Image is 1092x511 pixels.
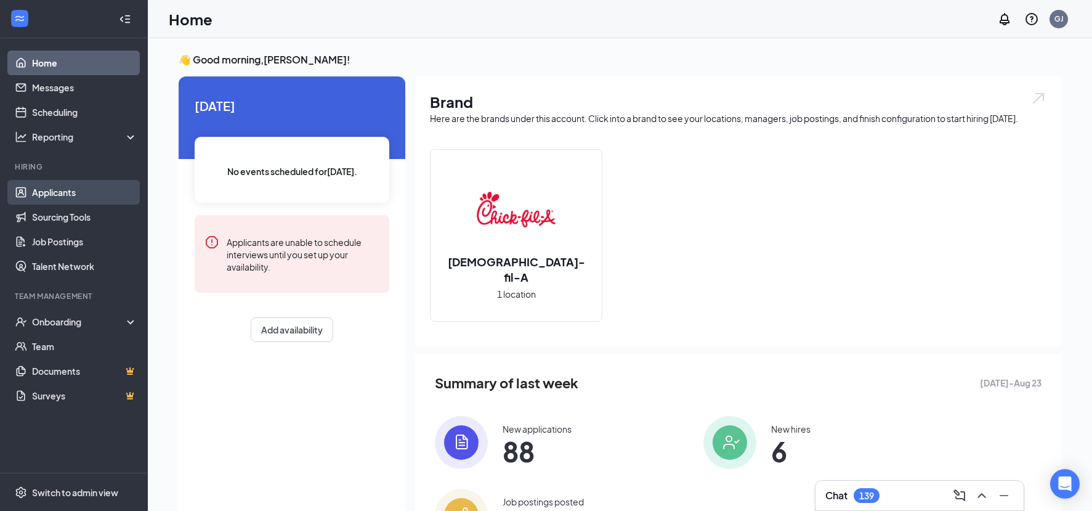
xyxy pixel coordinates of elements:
span: 1 location [497,287,536,301]
img: icon [703,416,756,469]
div: Team Management [15,291,135,301]
svg: WorkstreamLogo [14,12,26,25]
img: Chick-fil-A [477,170,556,249]
div: New hires [771,423,811,435]
img: icon [435,416,488,469]
button: ComposeMessage [950,486,969,505]
a: SurveysCrown [32,383,137,408]
svg: ChevronUp [974,488,989,503]
button: ChevronUp [972,486,992,505]
span: [DATE] - Aug 23 [980,376,1041,390]
svg: Collapse [119,13,131,25]
a: Scheduling [32,100,137,125]
h3: Chat [825,489,847,502]
svg: UserCheck [15,316,27,328]
a: Applicants [32,180,137,205]
div: Here are the brands under this account. Click into a brand to see your locations, managers, job p... [430,112,1046,125]
button: Add availability [251,317,333,342]
div: New applications [503,423,572,435]
a: Talent Network [32,254,137,279]
svg: ComposeMessage [952,488,967,503]
a: DocumentsCrown [32,359,137,383]
a: Sourcing Tools [32,205,137,229]
svg: Error [204,235,219,250]
h1: Brand [430,91,1046,112]
div: GJ [1054,14,1064,24]
h1: Home [169,9,212,30]
a: Home [32,51,137,75]
div: 139 [859,491,874,501]
span: 88 [503,440,572,462]
div: Switch to admin view [32,486,118,499]
span: No events scheduled for [DATE] . [227,165,357,178]
h3: 👋 Good morning, [PERSON_NAME] ! [179,53,1061,67]
span: 6 [771,440,811,462]
svg: Minimize [997,488,1011,503]
div: Onboarding [32,316,127,328]
div: Open Intercom Messenger [1050,469,1080,499]
button: Minimize [994,486,1014,505]
svg: Settings [15,486,27,499]
svg: Analysis [15,131,27,143]
div: Reporting [32,131,138,143]
a: Messages [32,75,137,100]
svg: QuestionInfo [1024,12,1039,27]
img: open.6027fd2a22e1237b5b06.svg [1030,91,1046,105]
div: Hiring [15,161,135,172]
span: [DATE] [195,96,389,115]
h2: [DEMOGRAPHIC_DATA]-fil-A [431,254,602,285]
span: Summary of last week [435,372,578,394]
div: Applicants are unable to schedule interviews until you set up your availability. [227,235,379,273]
a: Team [32,334,137,359]
div: Job postings posted [503,496,584,508]
a: Job Postings [32,229,137,254]
svg: Notifications [997,12,1012,27]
